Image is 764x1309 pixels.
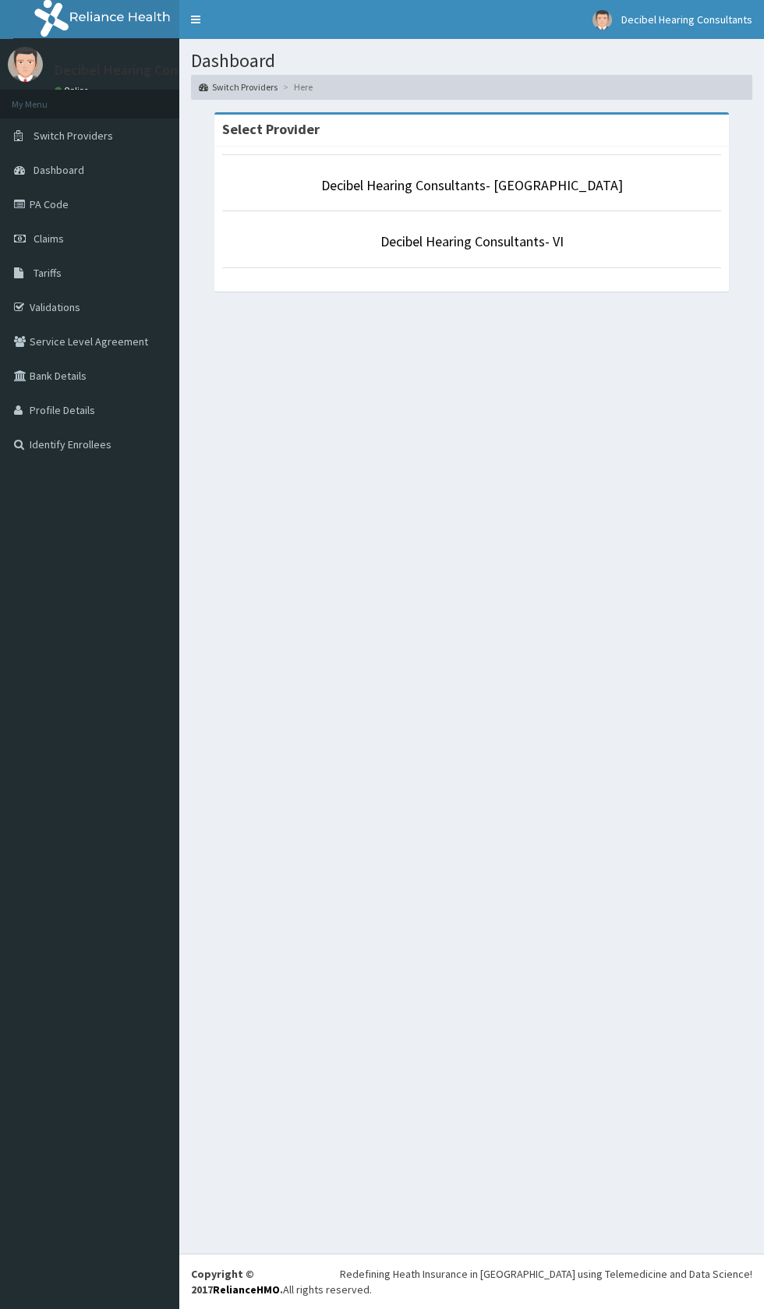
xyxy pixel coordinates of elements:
li: Here [279,80,313,94]
a: RelianceHMO [213,1282,280,1297]
strong: Select Provider [222,120,320,138]
div: Redefining Heath Insurance in [GEOGRAPHIC_DATA] using Telemedicine and Data Science! [340,1266,752,1282]
a: Decibel Hearing Consultants- VI [380,232,564,250]
span: Decibel Hearing Consultants [621,12,752,27]
span: Switch Providers [34,129,113,143]
span: Dashboard [34,163,84,177]
p: Decibel Hearing Consultants [55,63,228,77]
a: Switch Providers [199,80,278,94]
footer: All rights reserved. [179,1254,764,1309]
a: Decibel Hearing Consultants- [GEOGRAPHIC_DATA] [321,176,623,194]
img: User Image [8,47,43,82]
img: User Image [592,10,612,30]
h1: Dashboard [191,51,752,71]
span: Tariffs [34,266,62,280]
a: Online [55,85,92,96]
strong: Copyright © 2017 . [191,1267,283,1297]
span: Claims [34,232,64,246]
